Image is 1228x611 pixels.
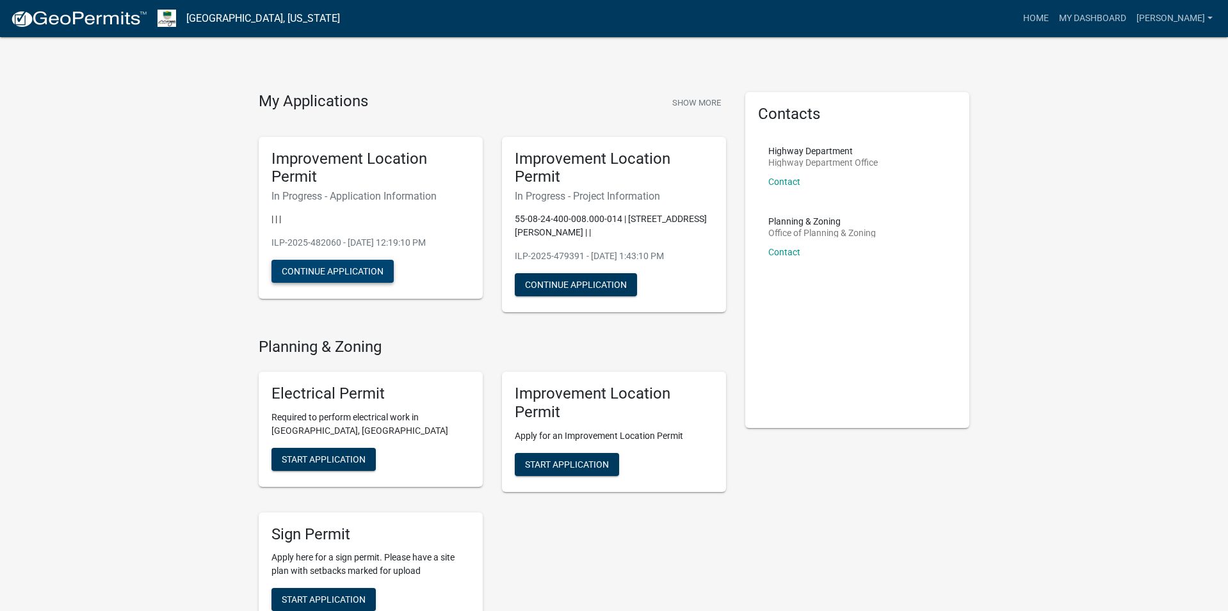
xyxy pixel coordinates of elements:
[271,260,394,283] button: Continue Application
[186,8,340,29] a: [GEOGRAPHIC_DATA], [US_STATE]
[271,190,470,202] h6: In Progress - Application Information
[1131,6,1218,31] a: [PERSON_NAME]
[271,448,376,471] button: Start Application
[271,411,470,438] p: Required to perform electrical work in [GEOGRAPHIC_DATA], [GEOGRAPHIC_DATA]
[282,454,366,464] span: Start Application
[259,92,368,111] h4: My Applications
[768,228,876,237] p: Office of Planning & Zoning
[667,92,726,113] button: Show More
[515,429,713,443] p: Apply for an Improvement Location Permit
[758,105,957,123] h5: Contacts
[271,150,470,187] h5: Improvement Location Permit
[515,150,713,187] h5: Improvement Location Permit
[515,273,637,296] button: Continue Application
[768,217,876,226] p: Planning & Zoning
[1054,6,1131,31] a: My Dashboard
[768,247,800,257] a: Contact
[768,158,878,167] p: Highway Department Office
[525,459,609,469] span: Start Application
[515,453,619,476] button: Start Application
[515,190,713,202] h6: In Progress - Project Information
[271,551,470,578] p: Apply here for a sign permit. Please have a site plan with setbacks marked for upload
[271,212,470,226] p: | | |
[271,525,470,544] h5: Sign Permit
[515,385,713,422] h5: Improvement Location Permit
[515,212,713,239] p: 55-08-24-400-008.000-014 | [STREET_ADDRESS][PERSON_NAME] | |
[271,588,376,611] button: Start Application
[515,250,713,263] p: ILP-2025-479391 - [DATE] 1:43:10 PM
[158,10,176,27] img: Morgan County, Indiana
[1018,6,1054,31] a: Home
[271,236,470,250] p: ILP-2025-482060 - [DATE] 12:19:10 PM
[271,385,470,403] h5: Electrical Permit
[768,147,878,155] p: Highway Department
[768,177,800,187] a: Contact
[259,338,726,356] h4: Planning & Zoning
[282,594,366,605] span: Start Application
